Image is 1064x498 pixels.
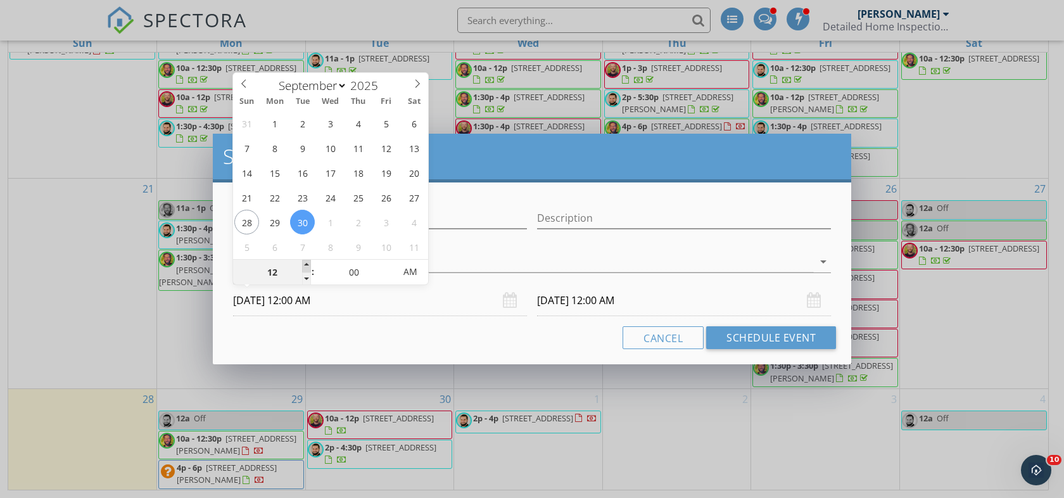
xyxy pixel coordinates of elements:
[345,98,372,106] span: Thu
[262,111,287,136] span: September 1, 2025
[234,111,259,136] span: August 31, 2025
[234,185,259,210] span: September 21, 2025
[234,136,259,160] span: September 7, 2025
[374,136,398,160] span: September 12, 2025
[402,160,426,185] span: September 20, 2025
[318,111,343,136] span: September 3, 2025
[372,98,400,106] span: Fri
[234,210,259,234] span: September 28, 2025
[262,160,287,185] span: September 15, 2025
[290,234,315,259] span: October 7, 2025
[290,160,315,185] span: September 16, 2025
[374,210,398,234] span: October 3, 2025
[623,326,704,349] button: Cancel
[393,259,427,284] span: Click to toggle
[374,234,398,259] span: October 10, 2025
[402,111,426,136] span: September 6, 2025
[262,185,287,210] span: September 22, 2025
[262,136,287,160] span: September 8, 2025
[346,111,370,136] span: September 4, 2025
[233,98,261,106] span: Sun
[318,210,343,234] span: October 1, 2025
[318,136,343,160] span: September 10, 2025
[346,234,370,259] span: October 9, 2025
[346,136,370,160] span: September 11, 2025
[402,210,426,234] span: October 4, 2025
[262,234,287,259] span: October 6, 2025
[290,136,315,160] span: September 9, 2025
[402,185,426,210] span: September 27, 2025
[289,98,317,106] span: Tue
[402,136,426,160] span: September 13, 2025
[346,210,370,234] span: October 2, 2025
[318,234,343,259] span: October 8, 2025
[346,160,370,185] span: September 18, 2025
[400,98,428,106] span: Sat
[290,185,315,210] span: September 23, 2025
[290,210,315,234] span: September 30, 2025
[402,234,426,259] span: October 11, 2025
[346,185,370,210] span: September 25, 2025
[816,254,831,269] i: arrow_drop_down
[374,185,398,210] span: September 26, 2025
[318,160,343,185] span: September 17, 2025
[262,210,287,234] span: September 29, 2025
[1047,455,1061,465] span: 10
[706,326,836,349] button: Schedule Event
[318,185,343,210] span: September 24, 2025
[233,285,527,316] input: Select date
[374,160,398,185] span: September 19, 2025
[223,144,841,169] h2: Schedule Event
[1021,455,1051,485] iframe: Intercom live chat
[290,111,315,136] span: September 2, 2025
[317,98,345,106] span: Wed
[261,98,289,106] span: Mon
[374,111,398,136] span: September 5, 2025
[234,160,259,185] span: September 14, 2025
[537,285,831,316] input: Select date
[311,259,315,284] span: :
[347,77,389,94] input: Year
[234,234,259,259] span: October 5, 2025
